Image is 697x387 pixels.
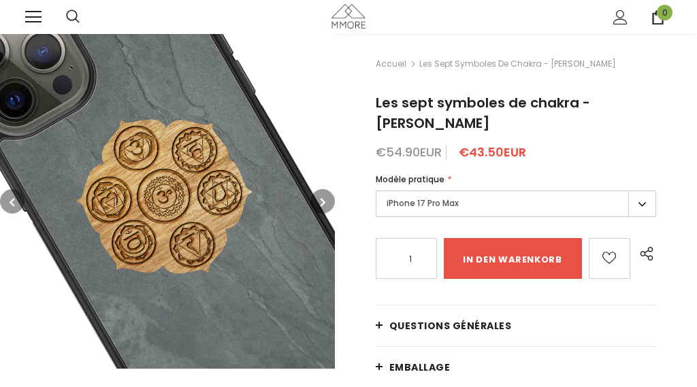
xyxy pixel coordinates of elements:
a: 0 [651,10,665,24]
span: Modèle pratique [376,173,444,185]
img: Cas MMORE [331,4,366,28]
input: in den warenkorb [444,238,582,279]
span: Les sept symboles de chakra - [PERSON_NAME] [376,93,590,133]
span: Les sept symboles de chakra - [PERSON_NAME] [419,56,616,72]
label: iPhone 17 Pro Max [376,190,656,217]
span: €54.90EUR [376,144,442,161]
span: €43.50EUR [459,144,526,161]
a: Questions générales [376,305,656,346]
span: 0 [657,5,672,20]
a: Accueil [376,56,406,72]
